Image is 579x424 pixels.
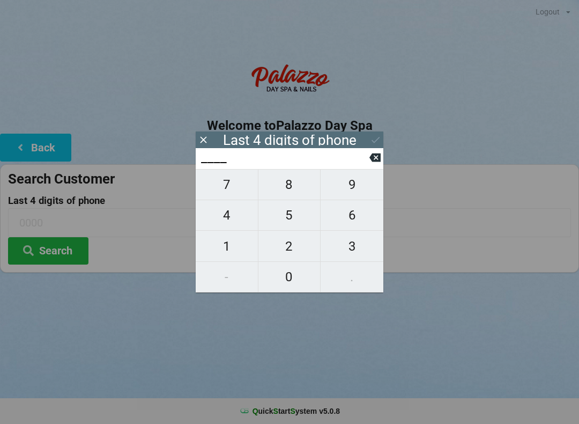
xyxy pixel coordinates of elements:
button: 9 [321,169,383,200]
span: 3 [321,235,383,258]
button: 3 [321,231,383,261]
div: Last 4 digits of phone [223,135,357,145]
span: 6 [321,204,383,226]
button: 8 [258,169,321,200]
button: 1 [196,231,258,261]
span: 1 [196,235,258,258]
button: 0 [258,262,321,293]
button: 5 [258,200,321,231]
span: 2 [258,235,321,258]
span: 4 [196,204,258,226]
button: 2 [258,231,321,261]
span: 5 [258,204,321,226]
span: 8 [258,173,321,196]
button: 7 [196,169,258,200]
span: 9 [321,173,383,196]
span: 7 [196,173,258,196]
span: 0 [258,266,321,288]
button: 4 [196,200,258,231]
button: 6 [321,200,383,231]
